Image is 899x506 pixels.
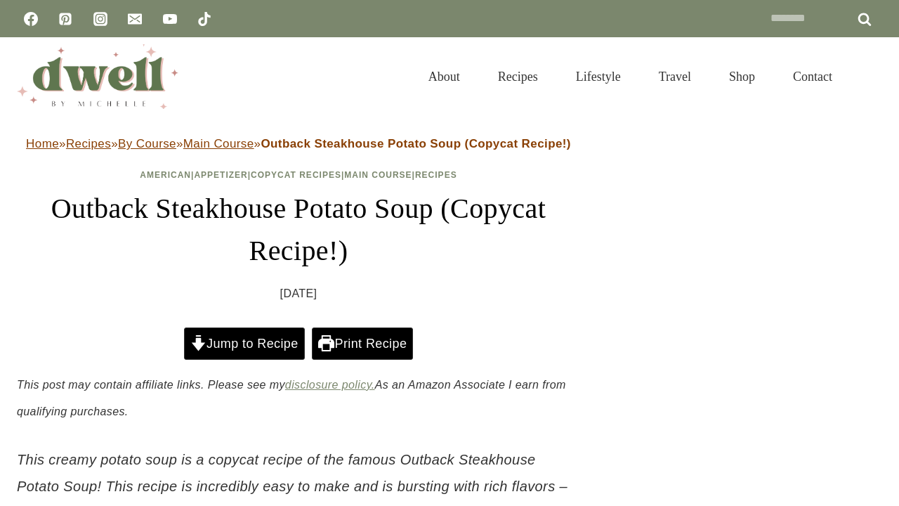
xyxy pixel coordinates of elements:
[409,52,479,101] a: About
[312,327,413,360] a: Print Recipe
[121,5,149,33] a: Email
[640,52,710,101] a: Travel
[66,137,111,150] a: Recipes
[17,44,178,109] img: DWELL by michelle
[17,379,566,417] em: This post may contain affiliate links. Please see my As an Amazon Associate I earn from qualifyin...
[51,5,79,33] a: Pinterest
[156,5,184,33] a: YouTube
[184,327,305,360] a: Jump to Recipe
[140,170,457,180] span: | | | |
[190,5,218,33] a: TikTok
[285,379,375,391] a: disclosure policy.
[17,188,580,272] h1: Outback Steakhouse Potato Soup (Copycat Recipe!)
[557,52,640,101] a: Lifestyle
[415,170,457,180] a: Recipes
[280,283,317,304] time: [DATE]
[261,137,570,150] strong: Outback Steakhouse Potato Soup (Copycat Recipe!)
[26,137,59,150] a: Home
[858,65,882,89] button: View Search Form
[118,137,176,150] a: By Course
[17,5,45,33] a: Facebook
[774,52,851,101] a: Contact
[344,170,412,180] a: Main Course
[409,52,851,101] nav: Primary Navigation
[710,52,774,101] a: Shop
[86,5,114,33] a: Instagram
[140,170,191,180] a: American
[26,137,571,150] span: » » » »
[479,52,557,101] a: Recipes
[251,170,341,180] a: Copycat Recipes
[194,170,247,180] a: Appetizer
[183,137,254,150] a: Main Course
